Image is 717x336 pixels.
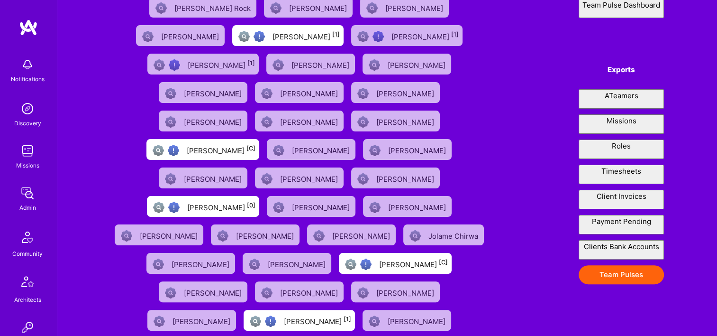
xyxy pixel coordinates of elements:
img: Not Scrubbed [261,116,272,128]
a: Not ScrubbedJolame Chirwa [399,221,488,249]
div: [PERSON_NAME] [172,314,232,327]
img: Not Scrubbed [261,287,272,299]
a: Not fully vettedHigh Potential User[PERSON_NAME][0] [143,192,263,221]
a: Not Scrubbed[PERSON_NAME] [359,135,455,164]
img: Not fully vetted [153,145,164,156]
button: Payment Pending [579,215,664,234]
a: Not fully vettedHigh Potential User[PERSON_NAME][1] [144,50,263,78]
div: [PERSON_NAME] [272,29,340,42]
a: Not Scrubbed[PERSON_NAME] [347,164,444,192]
div: [PERSON_NAME] [292,200,352,213]
div: Missions [16,160,39,170]
div: [PERSON_NAME] [280,286,340,298]
img: Not Scrubbed [409,230,421,242]
div: [PERSON_NAME] [280,86,340,99]
a: Not fully vettedHigh Potential User[PERSON_NAME][1] [347,21,466,50]
div: [PERSON_NAME] [184,115,244,127]
sup: [1] [332,31,340,38]
div: [PERSON_NAME] [187,200,255,213]
button: Roles [579,140,664,159]
img: Not Scrubbed [273,202,284,213]
div: Architects [14,295,41,305]
img: High Potential User [168,202,180,213]
img: discovery [18,99,37,118]
a: Not fully vettedHigh Potential User[PERSON_NAME][C] [143,135,263,164]
img: Not Scrubbed [261,88,272,99]
a: Not Scrubbed[PERSON_NAME] [239,249,335,278]
img: Not fully vetted [250,316,261,327]
div: [PERSON_NAME] [388,200,448,213]
img: Not fully vetted [357,31,369,42]
a: Not Scrubbed[PERSON_NAME] [359,306,455,335]
img: Architects [16,272,39,295]
div: [PERSON_NAME] [184,172,244,184]
img: Community [16,226,39,249]
a: Not Scrubbed[PERSON_NAME] [263,50,359,78]
a: Not Scrubbed[PERSON_NAME] [359,50,455,78]
button: Clients Bank Accounts [579,240,664,260]
img: Not Scrubbed [153,259,164,270]
img: Not Scrubbed [357,116,369,128]
div: [PERSON_NAME] [268,257,327,270]
div: Admin [19,203,36,213]
div: [PERSON_NAME] [391,29,459,42]
a: Not Scrubbed[PERSON_NAME] [263,192,359,221]
img: Not Scrubbed [165,287,176,299]
div: [PERSON_NAME] [388,58,447,70]
img: Not Scrubbed [369,145,381,156]
sup: [1] [344,316,351,323]
img: Not Scrubbed [142,31,154,42]
img: Not Scrubbed [154,316,165,327]
button: Timesheets [579,165,664,184]
a: Not Scrubbed[PERSON_NAME] [132,21,228,50]
a: Not Scrubbed[PERSON_NAME] [347,278,444,306]
div: [PERSON_NAME] [291,58,351,70]
img: logo [19,19,38,36]
img: Not Scrubbed [357,88,369,99]
a: Not Scrubbed[PERSON_NAME] [155,278,251,306]
button: Team Pulses [579,265,664,284]
img: Not Scrubbed [261,173,272,185]
div: [PERSON_NAME] [184,286,244,298]
div: [PERSON_NAME] [292,143,352,156]
div: [PERSON_NAME] [388,143,448,156]
img: Not Scrubbed [217,230,228,242]
a: Not Scrubbed[PERSON_NAME] [155,107,251,135]
a: Not fully vettedHigh Potential User[PERSON_NAME][1] [240,306,359,335]
img: High Potential User [169,59,180,71]
div: [PERSON_NAME] [172,257,231,270]
div: [PERSON_NAME] [376,286,436,298]
div: [PERSON_NAME] [332,229,392,241]
div: [PERSON_NAME] [236,229,296,241]
a: Not Scrubbed[PERSON_NAME] [144,306,240,335]
h4: Exports [579,65,664,74]
img: Not Scrubbed [273,145,284,156]
img: High Potential User [360,259,372,270]
div: [PERSON_NAME] [280,172,340,184]
img: Not Scrubbed [165,88,176,99]
img: Not Scrubbed [272,59,284,71]
img: Not fully vetted [345,259,356,270]
img: Not Scrubbed [155,2,167,14]
img: Not Scrubbed [357,287,369,299]
img: Not fully vetted [238,31,250,42]
sup: [1] [451,31,459,38]
a: Not fully vettedHigh Potential User[PERSON_NAME][1] [228,21,347,50]
div: Notifications [11,74,45,84]
sup: [C] [246,145,255,152]
div: Discovery [14,118,41,128]
a: Not Scrubbed[PERSON_NAME] [251,278,347,306]
img: teamwork [18,141,37,160]
div: [PERSON_NAME] [376,172,436,184]
div: [PERSON_NAME] [140,229,200,241]
img: Not Scrubbed [313,230,325,242]
div: [PERSON_NAME] [284,314,351,327]
img: Not Scrubbed [121,230,132,242]
div: [PERSON_NAME] [376,115,436,127]
img: Not Scrubbed [249,259,260,270]
img: Not Scrubbed [165,173,176,185]
img: Not fully vetted [154,59,165,71]
div: [PERSON_NAME] [379,257,448,270]
a: Not Scrubbed[PERSON_NAME] [359,192,455,221]
div: [PERSON_NAME] [280,115,340,127]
